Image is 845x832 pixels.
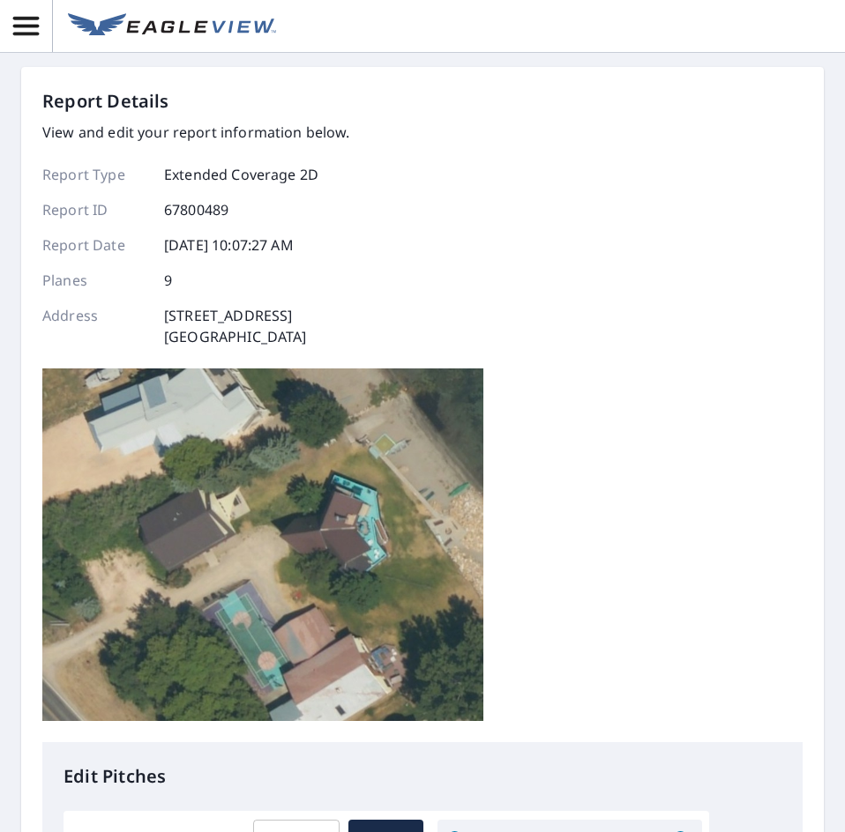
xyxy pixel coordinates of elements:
[164,164,318,185] p: Extended Coverage 2D
[42,164,148,185] p: Report Type
[42,368,483,721] img: Top image
[42,199,148,220] p: Report ID
[42,122,350,143] p: View and edit your report information below.
[164,305,307,347] p: [STREET_ADDRESS] [GEOGRAPHIC_DATA]
[164,270,172,291] p: 9
[42,270,148,291] p: Planes
[164,234,294,256] p: [DATE] 10:07:27 AM
[64,763,781,790] p: Edit Pitches
[68,13,276,40] img: EV Logo
[42,88,169,115] p: Report Details
[42,305,148,347] p: Address
[164,199,228,220] p: 67800489
[42,234,148,256] p: Report Date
